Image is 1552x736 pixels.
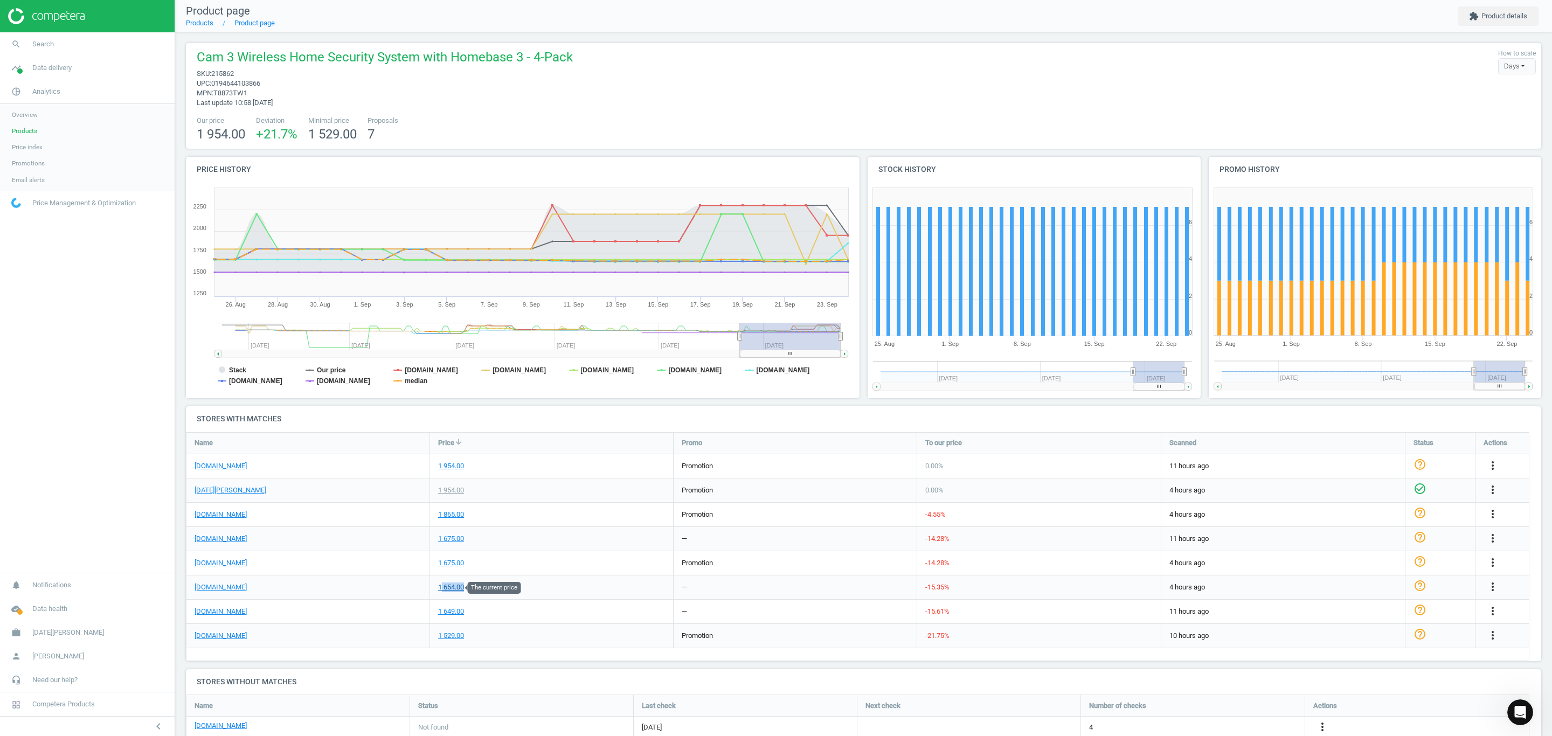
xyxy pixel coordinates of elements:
i: notifications [6,575,26,595]
span: 11 hours ago [1169,607,1397,616]
h4: Stores without matches [186,669,1541,695]
i: more_vert [1486,532,1499,545]
button: more_vert [1316,720,1329,734]
i: more_vert [1486,629,1499,642]
div: 1 649.00 [438,607,464,616]
span: 11 hours ago [1169,461,1397,471]
tspan: 22. Sep [1497,341,1518,347]
i: check_circle_outline [1414,482,1426,495]
a: Product page [234,19,275,27]
span: Name [195,701,213,711]
text: 1500 [193,268,206,275]
tspan: 25. Aug [875,341,895,347]
div: The current price [468,582,521,594]
span: 215862 [211,70,234,78]
span: Price Management & Optimization [32,198,136,208]
span: Last update 10:58 [DATE] [197,99,273,107]
tspan: [DOMAIN_NAME] [405,366,458,374]
span: 0.00 % [925,486,944,494]
i: more_vert [1486,605,1499,617]
i: more_vert [1316,720,1329,733]
span: Products [12,127,37,135]
text: 4 [1189,255,1192,262]
h4: Price history [186,157,860,182]
i: help_outline [1414,506,1426,519]
tspan: Our price [317,366,346,374]
i: help_outline [1414,555,1426,568]
span: -15.35 % [925,583,950,591]
i: more_vert [1486,483,1499,496]
tspan: [DOMAIN_NAME] [229,377,282,385]
span: Status [418,701,438,711]
i: extension [1469,11,1479,21]
span: Scanned [1169,438,1196,448]
div: 1 865.00 [438,510,464,519]
span: sku : [197,70,211,78]
span: mpn : [197,89,213,97]
text: 1750 [193,247,206,253]
div: — [682,582,687,592]
tspan: 25. Aug [1215,341,1235,347]
tspan: 1. Sep [941,341,959,347]
span: 11 hours ago [1169,534,1397,544]
i: help_outline [1414,628,1426,641]
span: 10 hours ago [1169,631,1397,641]
i: help_outline [1414,458,1426,471]
span: Email alerts [12,176,45,184]
tspan: 9. Sep [523,301,540,308]
i: chevron_left [152,720,165,733]
span: -14.28 % [925,534,950,543]
h4: Stock history [868,157,1201,182]
h4: Stores with matches [186,406,1541,432]
tspan: 23. Sep [817,301,837,308]
button: chevron_left [145,719,172,733]
i: arrow_downward [454,438,463,446]
button: more_vert [1486,508,1499,522]
tspan: 28. Aug [268,301,288,308]
div: 1 675.00 [438,534,464,544]
span: 4 hours ago [1169,510,1397,519]
tspan: 17. Sep [690,301,711,308]
div: 1 954.00 [438,461,464,471]
tspan: [DOMAIN_NAME] [756,366,809,374]
text: 0 [1529,329,1533,336]
div: 1 675.00 [438,558,464,568]
span: 1 529.00 [308,127,357,142]
button: extensionProduct details [1458,6,1539,26]
i: person [6,646,26,666]
tspan: 5. Sep [438,301,455,308]
span: 4 hours ago [1169,485,1397,495]
span: +21.7 % [256,127,297,142]
tspan: 15. Sep [648,301,668,308]
span: Proposals [368,116,398,126]
text: 6 [1189,219,1192,225]
iframe: Intercom live chat [1507,699,1533,725]
div: — [682,607,687,616]
span: Status [1414,438,1433,448]
span: Data health [32,604,67,614]
text: 2 [1529,293,1533,299]
a: [DOMAIN_NAME] [195,534,247,544]
span: [DATE][PERSON_NAME] [32,628,104,637]
tspan: [DOMAIN_NAME] [317,377,370,385]
i: help_outline [1414,579,1426,592]
span: Price index [12,143,43,151]
span: 4 hours ago [1169,558,1397,568]
i: more_vert [1486,508,1499,520]
i: help_outline [1414,603,1426,616]
img: ajHJNr6hYgQAAAAASUVORK5CYII= [8,8,85,24]
span: [DATE] [642,723,849,732]
button: more_vert [1486,459,1499,473]
span: Promotions [12,159,45,168]
text: 4 [1529,255,1533,262]
tspan: 13. Sep [606,301,626,308]
i: headset_mic [6,670,26,690]
span: 4 hours ago [1169,582,1397,592]
text: 2250 [193,203,206,210]
span: 0194644103866 [211,79,260,87]
span: Overview [12,110,38,119]
span: 1 954.00 [197,127,245,142]
button: more_vert [1486,605,1499,619]
tspan: 15. Sep [1425,341,1445,347]
h4: Promo history [1209,157,1542,182]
